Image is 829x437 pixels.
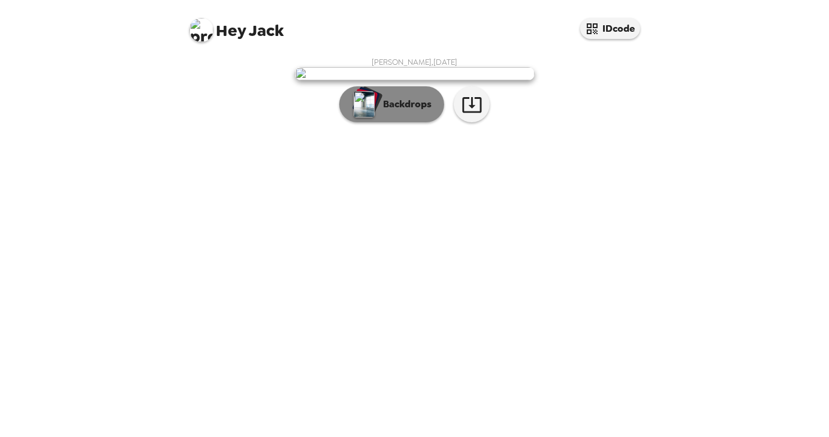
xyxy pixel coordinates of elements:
[339,86,444,122] button: Backdrops
[377,97,432,111] p: Backdrops
[216,20,246,41] span: Hey
[580,18,640,39] button: IDcode
[189,12,284,39] span: Jack
[189,18,213,42] img: profile pic
[295,67,535,80] img: user
[372,57,457,67] span: [PERSON_NAME] , [DATE]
